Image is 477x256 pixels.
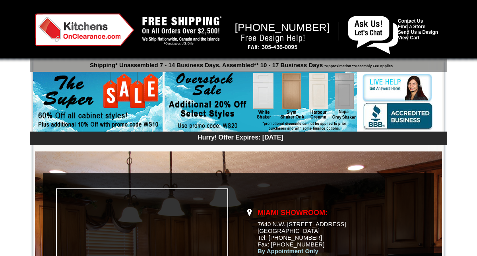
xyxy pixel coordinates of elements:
span: By Appointment Only [258,248,318,254]
span: [PHONE_NUMBER] [235,21,330,33]
a: Find a Store [398,24,425,29]
p: Shipping* Unassembled 7 - 14 Business Days, Assembled** 10 - 17 Business Days [34,58,447,68]
a: View Cart [398,35,419,41]
span: Fax: [PHONE_NUMBER] [258,241,324,248]
span: Miami Showroom: [258,209,328,217]
div: Hurry! Offer Expires: [DATE] [34,133,447,141]
span: Tel: [PHONE_NUMBER] [258,234,322,241]
span: *Approximation **Assembly Fee Applies [323,62,393,68]
a: Send Us a Design [398,29,438,35]
a: Contact Us [398,18,423,24]
img: Kitchens on Clearance Logo [35,14,134,46]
